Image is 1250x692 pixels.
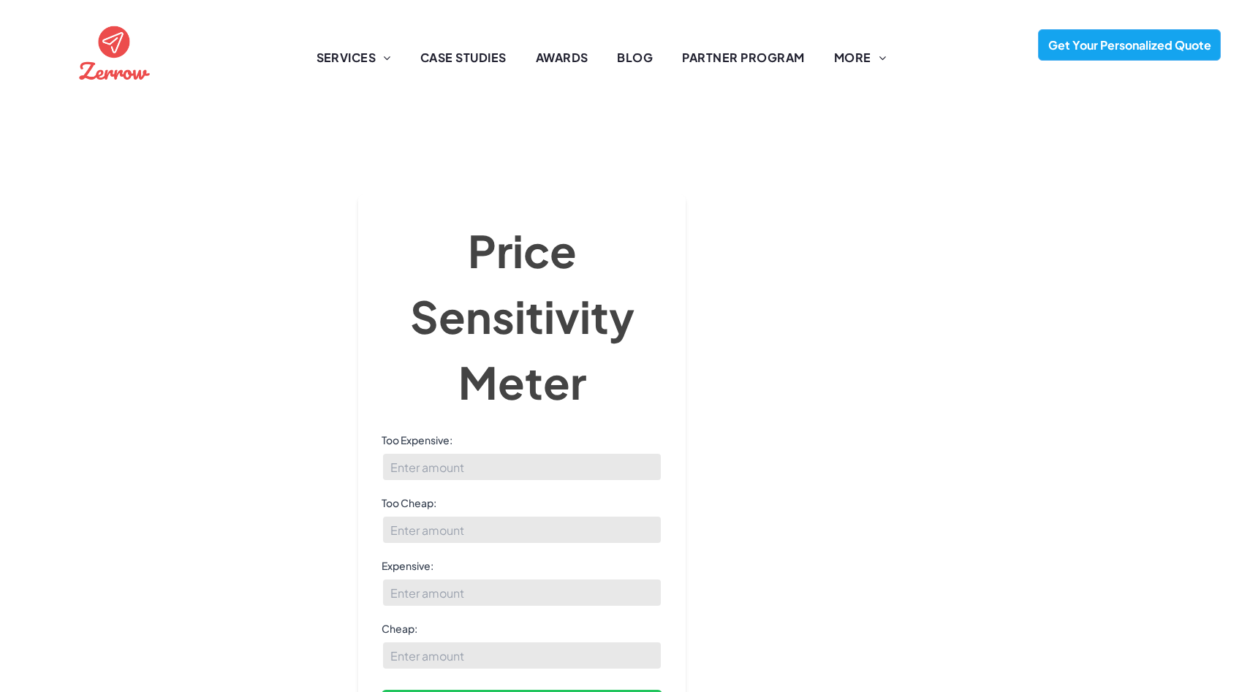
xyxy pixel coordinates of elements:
a: AWARDS [521,49,603,66]
label: Too Expensive: [382,433,662,447]
input: Enter amount [382,452,662,482]
a: MORE [819,49,901,66]
a: PARTNER PROGRAM [667,49,819,66]
a: Get Your Personalized Quote [1038,29,1221,61]
label: Cheap: [382,621,662,636]
input: Enter amount [382,641,662,670]
a: CASE STUDIES [406,49,521,66]
input: Enter amount [382,515,662,544]
a: BLOG [602,49,667,66]
span: Get Your Personalized Quote [1043,30,1216,60]
label: Expensive: [382,558,662,573]
a: SERVICES [302,49,406,66]
label: Too Cheap: [382,495,662,510]
img: the logo for zernow is a red circle with an airplane in it . [75,13,154,91]
input: Enter amount [382,578,662,607]
h2: Price Sensitivity Meter [382,218,662,415]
